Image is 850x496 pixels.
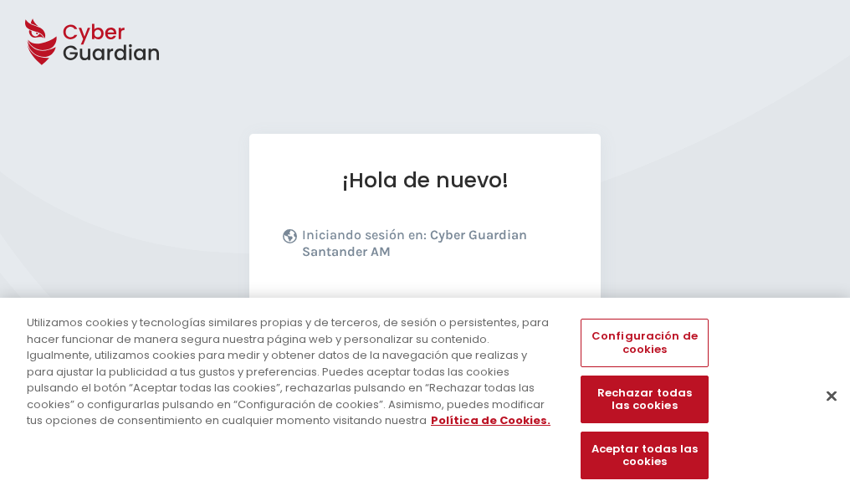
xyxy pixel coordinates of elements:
[431,412,550,428] a: Más información sobre su privacidad, se abre en una nueva pestaña
[27,314,556,429] div: Utilizamos cookies y tecnologías similares propias y de terceros, de sesión o persistentes, para ...
[302,227,527,259] b: Cyber Guardian Santander AM
[581,376,708,423] button: Rechazar todas las cookies
[302,227,563,268] p: Iniciando sesión en:
[283,167,567,193] h1: ¡Hola de nuevo!
[813,377,850,414] button: Cerrar
[581,319,708,366] button: Configuración de cookies
[581,432,708,479] button: Aceptar todas las cookies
